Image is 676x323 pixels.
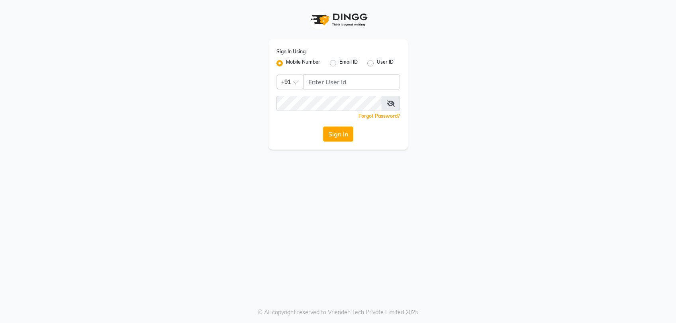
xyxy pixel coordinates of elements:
[359,113,400,119] a: Forgot Password?
[377,58,394,68] label: User ID
[286,58,320,68] label: Mobile Number
[339,58,358,68] label: Email ID
[306,8,370,31] img: logo1.svg
[276,96,382,111] input: Username
[276,48,307,55] label: Sign In Using:
[323,126,353,142] button: Sign In
[303,74,400,90] input: Username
